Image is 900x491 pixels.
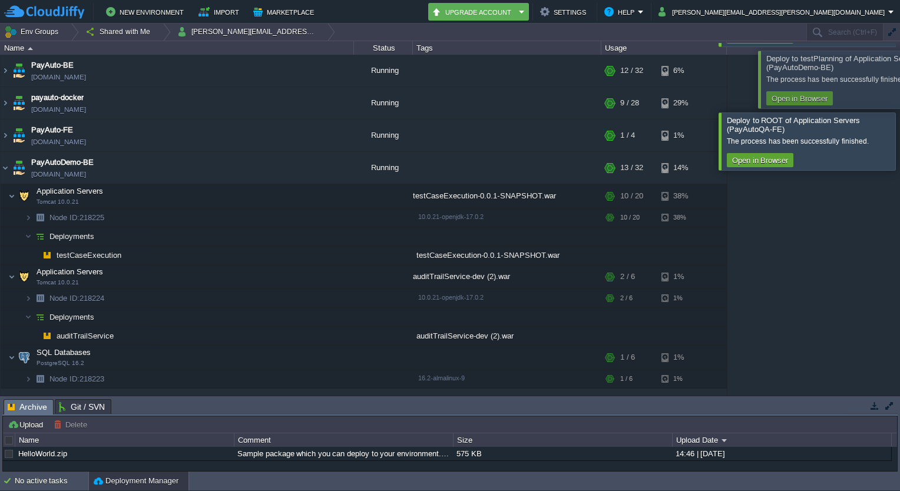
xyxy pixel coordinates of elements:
[16,184,32,208] img: AMDAwAAAACH5BAEAAAAALAAAAAABAAEAAAICRAEAOw==
[25,227,32,245] img: AMDAwAAAACH5BAEAAAAALAAAAAABAAEAAAICRAEAOw==
[1,41,353,55] div: Name
[620,370,633,388] div: 1 / 6
[16,433,234,447] div: Name
[55,250,123,260] a: testCaseExecution
[35,347,92,357] span: SQL Databases
[253,5,317,19] button: Marketplace
[8,419,47,430] button: Upload
[39,246,55,264] img: AMDAwAAAACH5BAEAAAAALAAAAAABAAEAAAICRAEAOw==
[55,331,115,341] a: auditTrailService
[35,186,105,196] span: Application Servers
[48,312,96,322] a: Deployments
[673,433,891,447] div: Upload Date
[8,346,15,369] img: AMDAwAAAACH5BAEAAAAALAAAAAABAAEAAAICRAEAOw==
[25,208,32,227] img: AMDAwAAAACH5BAEAAAAALAAAAAABAAEAAAICRAEAOw==
[16,346,32,369] img: AMDAwAAAACH5BAEAAAAALAAAAAABAAEAAAICRAEAOw==
[1,152,10,184] img: AMDAwAAAACH5BAEAAAAALAAAAAABAAEAAAICRAEAOw==
[620,346,635,369] div: 1 / 6
[48,293,106,303] span: 218224
[48,293,106,303] a: Node ID:218224
[54,419,91,430] button: Delete
[661,208,700,227] div: 38%
[48,231,96,241] span: Deployments
[1,55,10,87] img: AMDAwAAAACH5BAEAAAAALAAAAAABAAEAAAICRAEAOw==
[31,92,84,104] a: payauto-docker
[25,289,32,307] img: AMDAwAAAACH5BAEAAAAALAAAAAABAAEAAAICRAEAOw==
[413,184,601,208] div: testCaseExecution-0.0.1-SNAPSHOT.war
[540,5,590,19] button: Settings
[18,449,67,458] a: HelloWorld.zip
[37,360,84,367] span: PostgreSQL 16.2
[354,389,413,420] div: Running
[354,152,413,184] div: Running
[354,120,413,151] div: Running
[25,370,32,388] img: AMDAwAAAACH5BAEAAAAALAAAAAABAAEAAAICRAEAOw==
[32,370,48,388] img: AMDAwAAAACH5BAEAAAAALAAAAAABAAEAAAICRAEAOw==
[31,136,86,148] a: [DOMAIN_NAME]
[48,213,106,223] span: 218225
[620,184,643,208] div: 10 / 20
[768,93,831,104] button: Open in Browser
[106,5,187,19] button: New Environment
[35,267,105,276] a: Application ServersTomcat 10.0.21
[851,444,888,479] iframe: chat widget
[31,59,74,71] a: PayAuto-BE
[661,120,700,151] div: 1%
[661,370,700,388] div: 1%
[11,389,27,420] img: AMDAwAAAACH5BAEAAAAALAAAAAABAAEAAAICRAEAOw==
[661,289,700,307] div: 1%
[620,389,635,420] div: 1 / 4
[31,71,86,83] a: [DOMAIN_NAME]
[11,55,27,87] img: AMDAwAAAACH5BAEAAAAALAAAAAABAAEAAAICRAEAOw==
[620,55,643,87] div: 12 / 32
[413,246,601,264] div: testCaseExecution-0.0.1-SNAPSHOT.war
[661,152,700,184] div: 14%
[49,374,80,383] span: Node ID:
[32,308,48,326] img: AMDAwAAAACH5BAEAAAAALAAAAAABAAEAAAICRAEAOw==
[354,55,413,87] div: Running
[37,279,79,286] span: Tomcat 10.0.21
[49,213,80,222] span: Node ID:
[31,157,94,168] a: PayAutoDemo-BE
[39,327,55,345] img: AMDAwAAAACH5BAEAAAAALAAAAAABAAEAAAICRAEAOw==
[620,87,639,119] div: 9 / 28
[604,5,638,19] button: Help
[8,184,15,208] img: AMDAwAAAACH5BAEAAAAALAAAAAABAAEAAAICRAEAOw==
[418,213,484,220] span: 10.0.21-openjdk-17.0.2
[48,213,106,223] a: Node ID:218225
[418,294,484,301] span: 10.0.21-openjdk-17.0.2
[8,265,15,288] img: AMDAwAAAACH5BAEAAAAALAAAAAABAAEAAAICRAEAOw==
[413,265,601,288] div: auditTrailService-dev (2).war
[602,41,726,55] div: Usage
[727,116,860,134] span: Deploy to ROOT of Application Servers (PayAutoQA-FE)
[25,308,32,326] img: AMDAwAAAACH5BAEAAAAALAAAAAABAAEAAAICRAEAOw==
[32,227,48,245] img: AMDAwAAAACH5BAEAAAAALAAAAAABAAEAAAICRAEAOw==
[235,433,453,447] div: Comment
[659,5,888,19] button: [PERSON_NAME][EMAIL_ADDRESS][PERSON_NAME][DOMAIN_NAME]
[48,374,106,384] span: 218223
[32,289,48,307] img: AMDAwAAAACH5BAEAAAAALAAAAAABAAEAAAICRAEAOw==
[413,41,601,55] div: Tags
[94,475,178,487] button: Deployment Manager
[8,400,47,414] span: Archive
[32,246,39,264] img: AMDAwAAAACH5BAEAAAAALAAAAAABAAEAAAICRAEAOw==
[31,124,73,136] a: PayAuto-FE
[15,472,88,490] div: No active tasks
[620,289,633,307] div: 2 / 6
[620,208,640,227] div: 10 / 20
[673,447,891,460] div: 14:46 | [DATE]
[418,374,465,381] span: 16.2-almalinux-9
[620,120,635,151] div: 1 / 4
[37,198,79,205] span: Tomcat 10.0.21
[16,265,32,288] img: AMDAwAAAACH5BAEAAAAALAAAAAABAAEAAAICRAEAOw==
[177,24,319,40] button: [PERSON_NAME][EMAIL_ADDRESS][PERSON_NAME][DOMAIN_NAME]
[85,24,154,40] button: Shared with Me
[32,327,39,345] img: AMDAwAAAACH5BAEAAAAALAAAAAABAAEAAAICRAEAOw==
[59,400,105,414] span: Git / SVN
[454,433,672,447] div: Size
[620,152,643,184] div: 13 / 32
[31,104,86,115] a: [DOMAIN_NAME]
[11,87,27,119] img: AMDAwAAAACH5BAEAAAAALAAAAAABAAEAAAICRAEAOw==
